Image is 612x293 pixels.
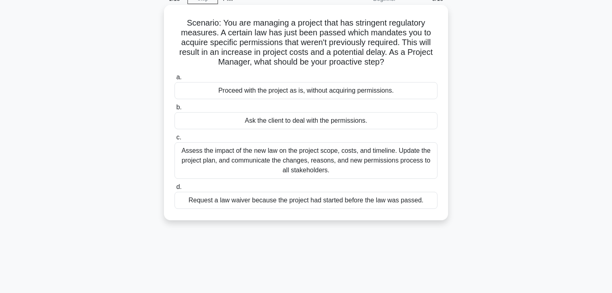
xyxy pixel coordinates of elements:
span: c. [176,134,181,141]
h5: Scenario: You are managing a project that has stringent regulatory measures. A certain law has ju... [174,18,438,67]
span: d. [176,183,181,190]
span: b. [176,104,181,111]
div: Assess the impact of the new law on the project scope, costs, and timeline. Update the project pl... [175,142,437,179]
div: Request a law waiver because the project had started before the law was passed. [175,192,437,209]
div: Ask the client to deal with the permissions. [175,112,437,129]
div: Proceed with the project as is, without acquiring permissions. [175,82,437,99]
span: a. [176,74,181,80]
